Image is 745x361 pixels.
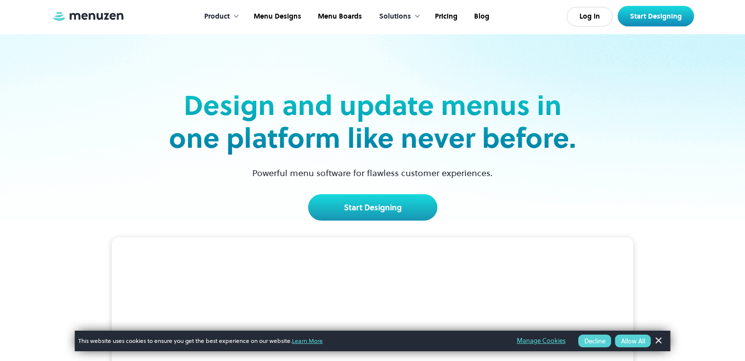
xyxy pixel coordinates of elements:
a: Menu Designs [244,1,309,32]
span: This website uses cookies to ensure you get the best experience on our website. [78,337,503,345]
a: Start Designing [618,6,694,26]
button: Allow All [615,335,651,347]
a: Blog [465,1,497,32]
p: Powerful menu software for flawless customer experiences. [240,166,505,180]
div: Product [204,11,230,22]
a: Log In [567,7,613,26]
div: Solutions [369,1,426,32]
a: Menu Boards [309,1,369,32]
a: Dismiss Banner [651,334,666,348]
div: Solutions [379,11,411,22]
a: Start Designing [308,194,437,221]
button: Decline [578,335,611,347]
h2: Design and update menus in one platform like never before. [166,89,579,155]
a: Learn More [292,337,323,345]
div: Product [194,1,244,32]
a: Manage Cookies [517,336,566,346]
a: Pricing [426,1,465,32]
